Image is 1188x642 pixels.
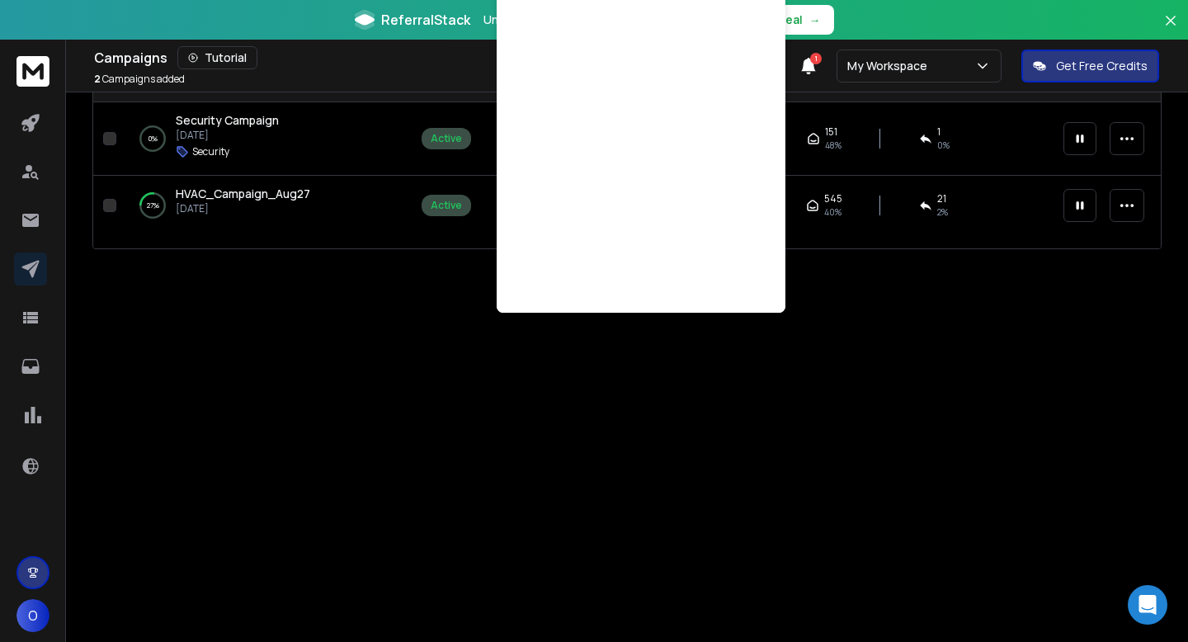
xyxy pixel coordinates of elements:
[94,46,764,69] div: Campaigns
[847,58,934,74] p: My Workspace
[192,145,229,158] p: Security
[937,192,946,205] span: 21
[94,73,185,86] p: Campaigns added
[123,176,412,236] td: 27%HVAC_Campaign_Aug27[DATE]
[431,132,462,145] div: Active
[810,53,822,64] span: 1
[16,599,49,632] button: O
[937,139,950,152] span: 0 %
[176,186,310,202] a: HVAC_Campaign_Aug27
[176,129,279,142] p: [DATE]
[148,130,158,147] p: 0 %
[937,125,940,139] span: 1
[824,205,841,219] span: 40 %
[176,112,279,129] a: Security Campaign
[825,139,841,152] span: 48 %
[1056,58,1148,74] p: Get Free Credits
[1160,10,1181,50] button: Close banner
[123,102,412,176] td: 0%Security Campaign[DATE]Security
[1128,585,1167,625] div: Open Intercom Messenger
[147,197,159,214] p: 27 %
[1021,50,1159,83] button: Get Free Credits
[176,112,279,128] span: Security Campaign
[176,186,310,201] span: HVAC_Campaign_Aug27
[177,46,257,69] button: Tutorial
[431,199,462,212] div: Active
[94,72,101,86] span: 2
[824,192,842,205] span: 545
[825,125,837,139] span: 151
[937,205,948,219] span: 2 %
[176,202,310,215] p: [DATE]
[809,12,821,28] span: →
[381,10,470,30] span: ReferralStack
[483,12,673,28] p: Unlock AI-powered affiliate growth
